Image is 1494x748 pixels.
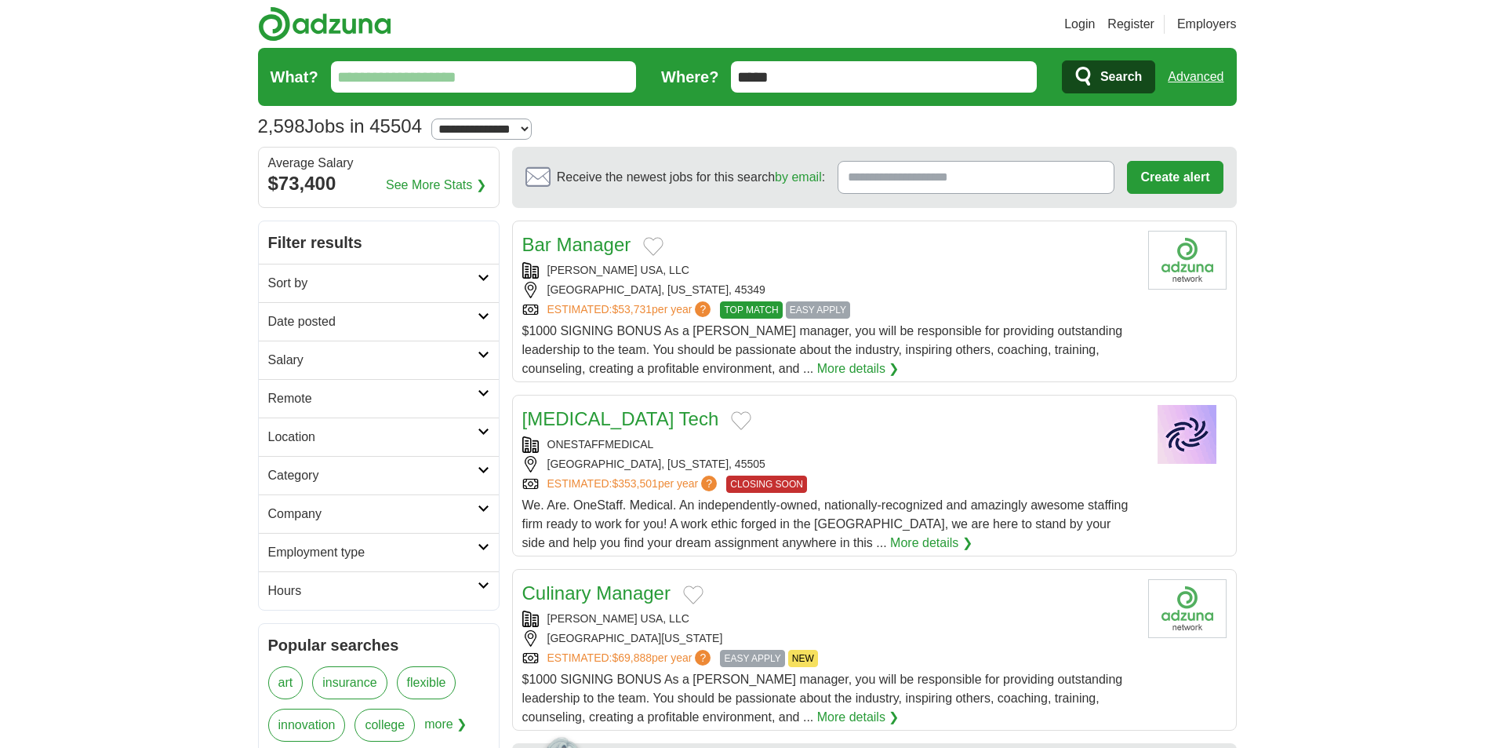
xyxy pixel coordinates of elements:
img: Company logo [1148,405,1227,464]
h2: Popular searches [268,633,489,657]
a: Bar Manager [522,234,631,255]
a: Register [1107,15,1154,34]
button: Add to favorite jobs [643,237,663,256]
img: Adzuna logo [258,6,391,42]
span: ? [695,301,711,317]
div: [PERSON_NAME] USA, LLC [522,262,1136,279]
a: Salary [259,341,499,379]
span: NEW [788,650,818,667]
a: Sort by [259,264,499,302]
span: Receive the newest jobs for this search : [557,168,825,187]
a: See More Stats ❯ [386,176,486,195]
span: $53,731 [612,303,652,316]
img: Company logo [1148,231,1227,290]
a: Remote [259,379,499,418]
a: flexible [397,666,456,699]
div: ONESTAFFMEDICAL [522,436,1136,453]
h2: Company [268,505,478,524]
span: $1000 SIGNING BONUS As a [PERSON_NAME] manager, you will be responsible for providing outstanding... [522,324,1123,375]
h2: Location [268,428,478,447]
div: [PERSON_NAME] USA, LLC [522,611,1136,627]
a: Category [259,456,499,494]
a: More details ❯ [890,534,972,553]
button: Add to favorite jobs [683,586,703,604]
a: Culinary Manager [522,582,671,604]
span: TOP MATCH [720,301,782,319]
a: by email [775,170,822,184]
span: EASY APPLY [720,650,784,667]
a: ESTIMATED:$69,888per year? [547,650,714,667]
span: $353,501 [612,477,657,490]
button: Create alert [1127,161,1223,194]
h1: Jobs in 45504 [258,115,423,137]
span: ? [701,476,717,491]
h2: Sort by [268,274,478,293]
a: innovation [268,709,346,742]
a: insurance [312,666,387,699]
a: ESTIMATED:$353,501per year? [547,476,721,493]
a: art [268,666,304,699]
h2: Employment type [268,543,478,562]
button: Add to favorite jobs [731,411,751,430]
span: 2,598 [258,112,305,140]
h2: Date posted [268,312,478,331]
span: We. Are. OneStaff. Medical. An independently-owned, nationally-recognized and amazingly awesome s... [522,498,1129,549]
div: Average Salary [268,157,489,170]
img: Company logo [1148,579,1227,638]
a: Employers [1177,15,1237,34]
a: More details ❯ [817,708,900,727]
a: More details ❯ [817,359,900,378]
a: Hours [259,571,499,610]
a: Login [1064,15,1095,34]
span: ? [695,650,711,666]
div: [GEOGRAPHIC_DATA], [US_STATE], 45349 [522,282,1136,298]
a: Date posted [259,302,499,341]
a: ESTIMATED:$53,731per year? [547,301,714,319]
h2: Hours [268,582,478,600]
span: CLOSING SOON [726,476,807,493]
a: Advanced [1168,61,1223,93]
a: Company [259,494,499,533]
span: Search [1100,61,1142,93]
h2: Salary [268,351,478,370]
a: college [354,709,415,742]
label: Where? [661,65,718,89]
span: $1000 SIGNING BONUS As a [PERSON_NAME] manager, you will be responsible for providing outstanding... [522,673,1123,724]
a: Employment type [259,533,499,571]
button: Search [1062,60,1155,93]
div: [GEOGRAPHIC_DATA], [US_STATE], 45505 [522,456,1136,473]
h2: Filter results [259,221,499,264]
div: [GEOGRAPHIC_DATA][US_STATE] [522,630,1136,647]
a: Location [259,418,499,456]
h2: Category [268,466,478,485]
h2: Remote [268,389,478,408]
span: EASY APPLY [786,301,850,319]
label: What? [271,65,318,89]
a: [MEDICAL_DATA] Tech [522,408,719,429]
span: $69,888 [612,651,652,664]
div: $73,400 [268,170,489,198]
